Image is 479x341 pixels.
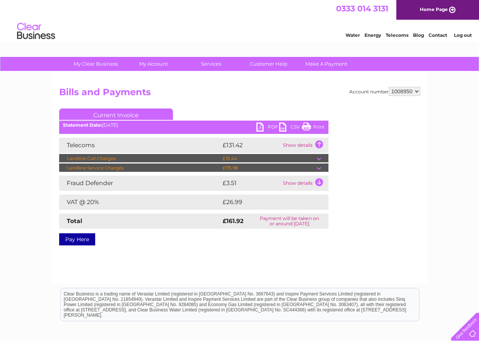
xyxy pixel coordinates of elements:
[221,154,317,163] td: £15.44
[63,122,102,128] b: Statement Date:
[67,217,82,225] strong: Total
[237,57,300,71] a: Customer Help
[59,233,95,245] a: Pay Here
[61,4,419,37] div: Clear Business is a trading name of Verastar Limited (registered in [GEOGRAPHIC_DATA] No. 3667643...
[59,163,221,173] td: Landline Service Charges
[302,123,325,134] a: Print
[281,138,328,153] td: Show details
[221,138,281,153] td: £131.42
[413,32,424,38] a: Blog
[17,20,55,43] img: logo.png
[122,57,185,71] a: My Account
[295,57,358,71] a: Make A Payment
[59,108,173,120] a: Current Invoice
[364,32,381,38] a: Energy
[279,123,302,134] a: CSV
[336,4,388,13] a: 0333 014 3131
[221,195,314,210] td: £26.99
[64,57,127,71] a: My Clear Business
[251,214,328,229] td: Payment will be taken on or around [DATE]
[59,138,221,153] td: Telecoms
[386,32,408,38] a: Telecoms
[256,123,279,134] a: PDF
[59,87,420,101] h2: Bills and Payments
[180,57,242,71] a: Services
[221,163,317,173] td: £115.98
[59,176,221,191] td: Fraud Defender
[429,32,447,38] a: Contact
[59,195,221,210] td: VAT @ 20%
[221,176,281,191] td: £3.51
[223,217,243,225] strong: £161.92
[59,123,328,128] div: [DATE]
[281,176,328,191] td: Show details
[59,154,221,163] td: Landline Call Charges
[454,32,472,38] a: Log out
[346,32,360,38] a: Water
[349,87,420,96] div: Account number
